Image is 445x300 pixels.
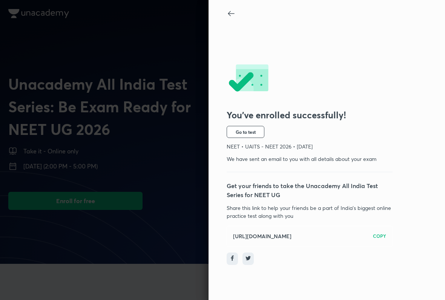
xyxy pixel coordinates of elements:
h3: You’ve enrolled successfully! [227,110,393,121]
p: NEET • UAITS - NEET 2026 • [DATE] [227,142,393,150]
h6: [URL][DOMAIN_NAME] [233,232,292,240]
img: - [227,64,270,93]
span: Go to test [236,129,256,135]
button: Go to test [227,126,264,138]
p: Get your friends to take the Unacademy All India Test Series for NEET UG [227,181,393,199]
h6: COPY [373,233,386,239]
p: Share this link to help your friends be a part of India’s biggest online practice test along with... [227,204,393,220]
p: We have sent an email to you with all details about your exam [227,155,393,163]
